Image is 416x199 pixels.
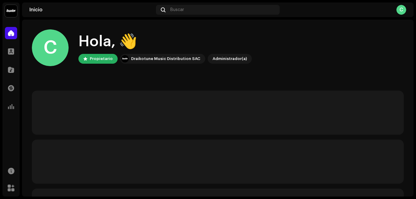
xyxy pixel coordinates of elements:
img: 10370c6a-d0e2-4592-b8a2-38f444b0ca44 [121,55,129,62]
img: 10370c6a-d0e2-4592-b8a2-38f444b0ca44 [5,5,17,17]
div: C [396,5,406,15]
div: C [32,29,69,66]
div: Administrador(a) [213,55,247,62]
div: Propietario [90,55,113,62]
div: Inicio [29,7,153,12]
div: Draikotune Music Distribution SAC [131,55,200,62]
div: Hola, 👋 [78,32,252,51]
span: Buscar [170,7,184,12]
